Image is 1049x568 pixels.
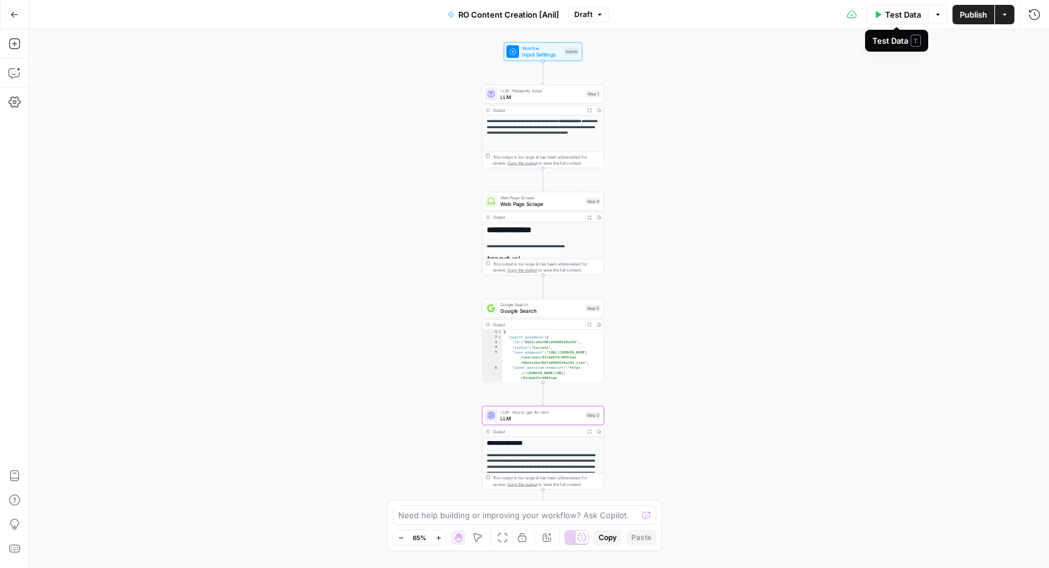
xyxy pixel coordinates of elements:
span: Copy the output [508,160,537,165]
span: 65% [413,533,426,542]
g: Edge from step_1 to step_9 [542,168,545,191]
span: Copy the output [508,482,537,487]
span: LLM [500,93,583,101]
span: Web Page Scrape [500,194,582,200]
span: Google Search [500,307,582,315]
span: Copy the output [508,268,537,273]
span: LLM · Azure: gpt-4o-mini [500,409,582,415]
g: Edge from start to step_1 [542,61,545,84]
div: Test Data [872,35,921,47]
span: Draft [574,9,592,20]
span: Input Settings [522,50,561,58]
span: Paste [631,532,651,543]
div: This output is too large & has been abbreviated for review. to view the full content. [493,154,601,166]
div: Output [493,107,583,113]
div: Output [493,428,583,434]
span: Publish [960,9,987,21]
div: Output [493,321,583,327]
div: 1 [483,330,502,335]
div: Step 9 [586,197,601,205]
span: LLM · Perplexity Sonar [500,87,583,94]
div: 5 [483,350,502,365]
span: Toggle code folding, rows 2 through 12 [497,335,501,340]
button: Draft [569,7,609,22]
span: Copy [599,532,617,543]
div: Google SearchGoogle SearchStep 5Output{ "search_metadata":{ "id":"68d3cd4af607a9888528a193", "sta... [482,299,604,382]
div: Step 5 [586,305,601,312]
div: 6 [483,365,502,391]
div: 4 [483,345,502,350]
span: Test Data [885,9,921,21]
button: RO Content Creation [Anil] [440,5,566,24]
div: 2 [483,335,502,340]
div: Output [493,214,583,221]
g: Edge from step_9 to step_5 [542,275,545,298]
span: Toggle code folding, rows 1 through 598 [497,330,501,335]
div: This output is too large & has been abbreviated for review. to view the full content. [493,261,601,273]
div: This output is too large & has been abbreviated for review. to view the full content. [493,475,601,488]
button: Paste [626,530,656,546]
div: Inputs [565,48,579,55]
span: RO Content Creation [Anil] [458,9,559,21]
span: T [911,35,921,47]
button: Test Data [866,5,929,24]
div: 3 [483,340,502,344]
button: Copy [594,530,622,546]
span: Web Page Scrape [500,200,582,208]
span: LLM [500,414,582,422]
g: Edge from step_5 to step_2 [542,382,545,405]
div: Step 1 [586,91,600,98]
div: WorkflowInput SettingsInputs [482,42,604,61]
button: Publish [952,5,994,24]
span: Workflow [522,45,561,51]
div: Step 2 [586,412,601,419]
span: Google Search [500,301,582,307]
